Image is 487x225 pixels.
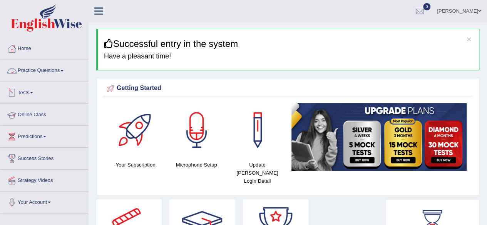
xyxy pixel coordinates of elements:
h4: Microphone Setup [170,161,223,169]
a: Home [0,38,88,57]
a: Predictions [0,126,88,145]
a: Practice Questions [0,60,88,79]
h3: Successful entry in the system [104,39,473,49]
img: small5.jpg [291,103,467,171]
a: Tests [0,82,88,101]
h4: Update [PERSON_NAME] Login Detail [231,161,284,185]
a: Success Stories [0,148,88,167]
span: 0 [423,3,431,10]
a: Your Account [0,192,88,211]
h4: Your Subscription [109,161,162,169]
div: Getting Started [105,83,470,94]
button: × [467,35,471,43]
a: Online Class [0,104,88,123]
a: Strategy Videos [0,170,88,189]
h4: Have a pleasant time! [104,53,473,60]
